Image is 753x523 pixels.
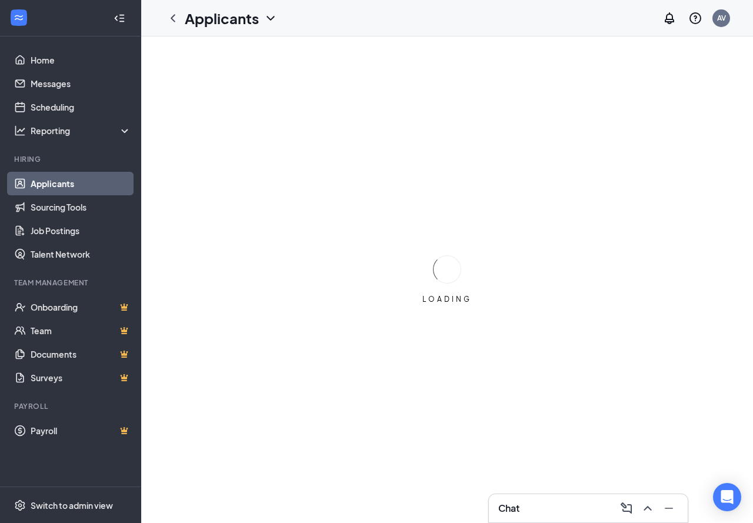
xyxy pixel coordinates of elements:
[31,295,131,319] a: OnboardingCrown
[31,125,132,136] div: Reporting
[617,499,636,518] button: ComposeMessage
[31,499,113,511] div: Switch to admin view
[14,499,26,511] svg: Settings
[418,294,477,304] div: LOADING
[31,219,131,242] a: Job Postings
[641,501,655,515] svg: ChevronUp
[31,242,131,266] a: Talent Network
[31,342,131,366] a: DocumentsCrown
[31,366,131,389] a: SurveysCrown
[31,95,131,119] a: Scheduling
[717,13,726,23] div: AV
[14,278,129,288] div: Team Management
[14,401,129,411] div: Payroll
[619,501,634,515] svg: ComposeMessage
[31,419,131,442] a: PayrollCrown
[662,11,677,25] svg: Notifications
[31,195,131,219] a: Sourcing Tools
[638,499,657,518] button: ChevronUp
[688,11,702,25] svg: QuestionInfo
[14,125,26,136] svg: Analysis
[31,172,131,195] a: Applicants
[659,499,678,518] button: Minimize
[13,12,25,24] svg: WorkstreamLogo
[713,483,741,511] div: Open Intercom Messenger
[31,72,131,95] a: Messages
[14,154,129,164] div: Hiring
[31,319,131,342] a: TeamCrown
[31,48,131,72] a: Home
[166,11,180,25] svg: ChevronLeft
[662,501,676,515] svg: Minimize
[498,502,519,515] h3: Chat
[264,11,278,25] svg: ChevronDown
[114,12,125,24] svg: Collapse
[185,8,259,28] h1: Applicants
